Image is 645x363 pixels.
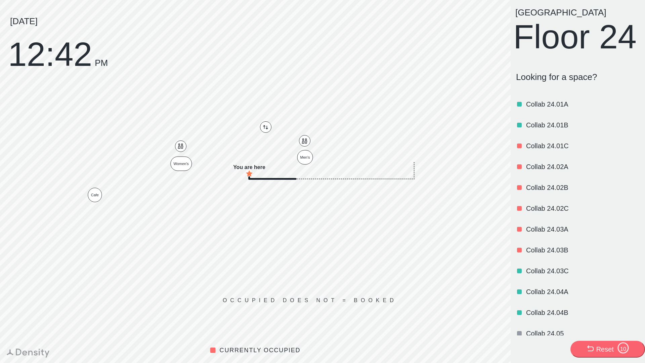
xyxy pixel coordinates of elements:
[526,162,638,171] p: Collab 24.02A
[526,287,638,296] p: Collab 24.04A
[526,329,638,338] p: Collab 24.05
[526,120,638,130] p: Collab 24.01B
[570,341,645,358] button: Reset10
[526,266,638,276] p: Collab 24.03C
[526,245,638,255] p: Collab 24.03B
[516,72,640,82] p: Looking for a space?
[617,346,629,352] div: 10
[526,308,638,317] p: Collab 24.04B
[526,99,638,109] p: Collab 24.01A
[526,204,638,213] p: Collab 24.02C
[526,183,638,192] p: Collab 24.02B
[526,141,638,151] p: Collab 24.01C
[596,345,614,354] div: Reset
[526,225,638,234] p: Collab 24.03A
